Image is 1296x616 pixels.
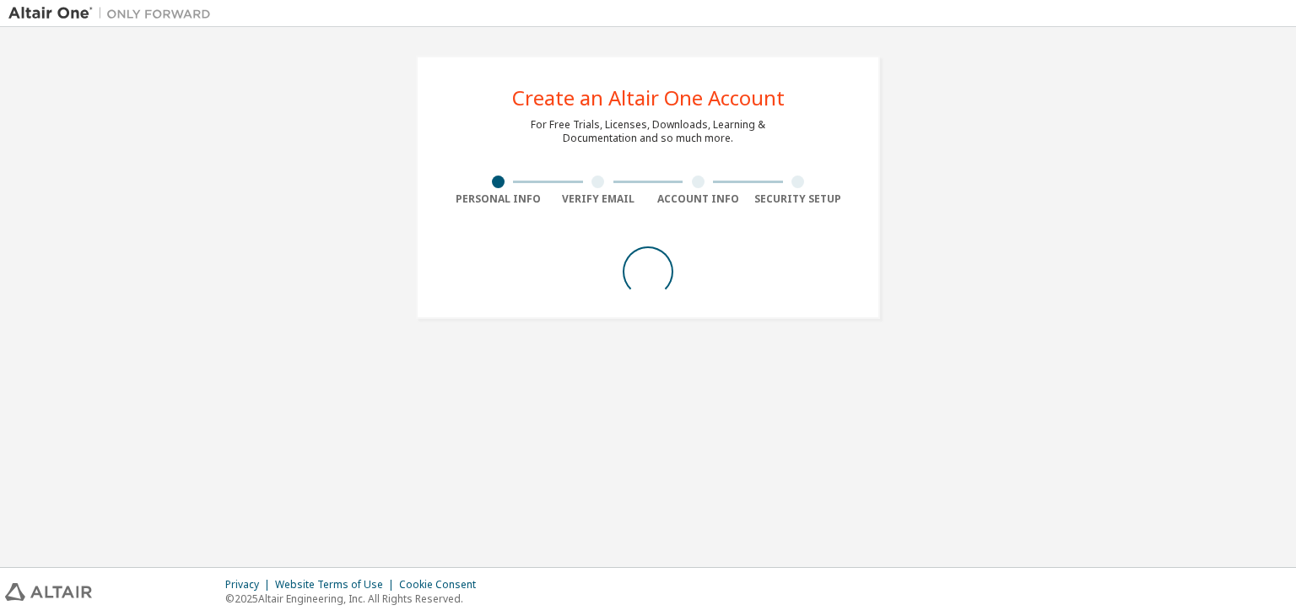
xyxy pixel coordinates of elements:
[8,5,219,22] img: Altair One
[448,192,548,206] div: Personal Info
[512,88,785,108] div: Create an Altair One Account
[748,192,849,206] div: Security Setup
[5,583,92,601] img: altair_logo.svg
[399,578,486,592] div: Cookie Consent
[531,118,765,145] div: For Free Trials, Licenses, Downloads, Learning & Documentation and so much more.
[648,192,748,206] div: Account Info
[225,592,486,606] p: © 2025 Altair Engineering, Inc. All Rights Reserved.
[225,578,275,592] div: Privacy
[548,192,649,206] div: Verify Email
[275,578,399,592] div: Website Terms of Use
